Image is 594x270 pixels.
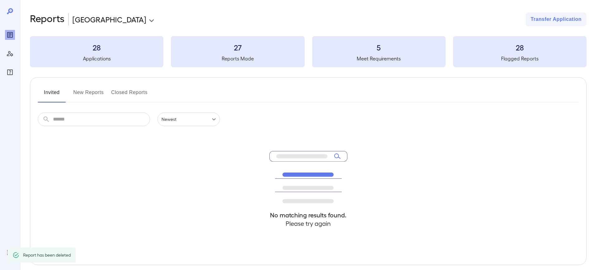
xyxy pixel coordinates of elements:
div: Log Out [5,248,15,258]
h3: 28 [453,42,587,52]
h5: Applications [30,55,163,62]
button: New Reports [73,88,104,102]
button: Closed Reports [111,88,148,102]
div: Manage Users [5,49,15,59]
h3: 5 [312,42,446,52]
div: FAQ [5,67,15,77]
h3: 28 [30,42,163,52]
h2: Reports [30,12,65,26]
button: Invited [38,88,66,102]
h4: No matching results found. [269,211,347,219]
p: [GEOGRAPHIC_DATA] [72,14,146,24]
div: Report has been deleted [23,249,71,261]
h5: Reports Made [171,55,304,62]
div: Reports [5,30,15,40]
h5: Flagged Reports [453,55,587,62]
h4: Please try again [269,219,347,228]
h5: Meet Requirements [312,55,446,62]
h3: 27 [171,42,304,52]
div: Newest [157,112,220,126]
button: Transfer Application [526,12,587,26]
summary: 28Applications27Reports Made5Meet Requirements28Flagged Reports [30,36,587,67]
